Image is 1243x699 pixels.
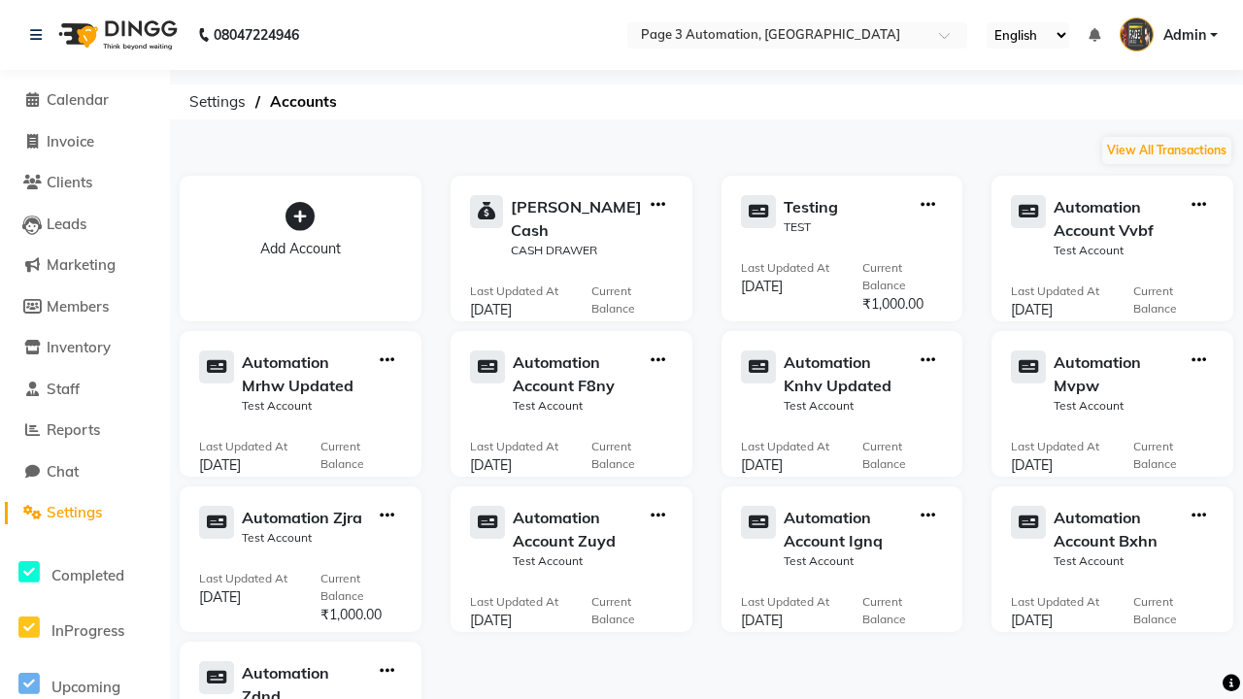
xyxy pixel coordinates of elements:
[51,621,124,640] span: InProgress
[5,89,165,112] a: Calendar
[47,132,94,150] span: Invoice
[5,419,165,442] a: Reports
[51,678,120,696] span: Upcoming
[260,84,347,119] span: Accounts
[862,438,944,473] div: Current Balance
[214,8,299,62] b: 08047224946
[1011,611,1099,631] div: [DATE]
[591,473,673,493] div: ₹1,000.00
[5,172,165,194] a: Clients
[47,503,102,521] span: Settings
[784,350,914,397] div: Automation Knhv Updated
[5,379,165,401] a: Staff
[1133,317,1215,338] div: ₹1,000.00
[784,397,914,415] div: Test Account
[1133,473,1215,493] div: ₹1,000.00
[1011,300,1099,320] div: [DATE]
[511,195,643,242] div: [PERSON_NAME] Cash
[591,317,673,358] div: ₹19,61,513.45
[199,239,402,259] div: Add Account
[1133,628,1215,649] div: ₹1,000.00
[862,259,944,294] div: Current Balance
[199,455,287,476] div: [DATE]
[5,461,165,483] a: Chat
[5,296,165,318] a: Members
[1011,283,1099,300] div: Last Updated At
[591,593,673,628] div: Current Balance
[862,628,944,649] div: ₹1,000.00
[513,506,643,552] div: Automation Account Zuyd
[741,455,829,476] div: [DATE]
[741,593,829,611] div: Last Updated At
[741,259,829,277] div: Last Updated At
[591,438,673,473] div: Current Balance
[242,397,372,415] div: Test Account
[1054,242,1184,259] div: Test Account
[513,397,643,415] div: Test Account
[47,380,80,398] span: Staff
[470,611,558,631] div: [DATE]
[784,218,838,236] div: TEST
[5,214,165,236] a: Leads
[1054,506,1184,552] div: Automation Account Bxhn
[513,552,643,570] div: Test Account
[5,337,165,359] a: Inventory
[5,131,165,153] a: Invoice
[50,8,183,62] img: logo
[470,300,558,320] div: [DATE]
[180,84,255,119] span: Settings
[47,297,109,316] span: Members
[47,462,79,481] span: Chat
[1133,438,1215,473] div: Current Balance
[513,350,643,397] div: Automation Account F8ny
[862,473,944,493] div: ₹1,000.00
[51,566,124,584] span: Completed
[199,570,287,587] div: Last Updated At
[320,473,402,493] div: ₹1,000.00
[5,254,165,277] a: Marketing
[242,350,372,397] div: Automation Mrhw Updated
[784,195,838,218] div: Testing
[47,338,111,356] span: Inventory
[470,438,558,455] div: Last Updated At
[784,552,914,570] div: Test Account
[242,529,362,547] div: Test Account
[862,294,944,315] div: ₹1,000.00
[862,593,944,628] div: Current Balance
[741,611,829,631] div: [DATE]
[47,90,109,109] span: Calendar
[47,255,116,274] span: Marketing
[1011,593,1099,611] div: Last Updated At
[1054,397,1184,415] div: Test Account
[591,628,673,649] div: ₹1,000.00
[199,587,287,608] div: [DATE]
[47,420,100,439] span: Reports
[47,173,92,191] span: Clients
[470,593,558,611] div: Last Updated At
[242,506,362,529] div: Automation Zjra
[320,570,402,605] div: Current Balance
[199,438,287,455] div: Last Updated At
[1054,350,1184,397] div: Automation Mvpw
[5,502,165,524] a: Settings
[741,277,829,297] div: [DATE]
[591,283,673,317] div: Current Balance
[1133,593,1215,628] div: Current Balance
[320,605,402,625] div: ₹1,000.00
[784,506,914,552] div: Automation Account Ignq
[320,438,402,473] div: Current Balance
[1011,455,1099,476] div: [DATE]
[1054,195,1184,242] div: Automation Account Vvbf
[1054,552,1184,570] div: Test Account
[47,215,86,233] span: Leads
[1102,137,1231,164] button: View All Transactions
[741,438,829,455] div: Last Updated At
[470,455,558,476] div: [DATE]
[511,242,643,259] div: CASH DRAWER
[470,283,558,300] div: Last Updated At
[1133,283,1215,317] div: Current Balance
[1011,438,1099,455] div: Last Updated At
